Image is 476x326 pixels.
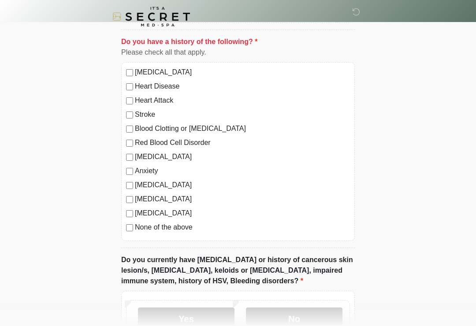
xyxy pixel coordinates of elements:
input: [MEDICAL_DATA] [126,182,133,189]
label: Do you currently have [MEDICAL_DATA] or history of cancerous skin lesion/s, [MEDICAL_DATA], keloi... [121,255,355,286]
label: Blood Clotting or [MEDICAL_DATA] [135,123,350,134]
label: [MEDICAL_DATA] [135,67,350,78]
input: Heart Attack [126,97,133,104]
input: [MEDICAL_DATA] [126,69,133,76]
input: [MEDICAL_DATA] [126,196,133,203]
label: Heart Attack [135,95,350,106]
input: [MEDICAL_DATA] [126,154,133,161]
input: Anxiety [126,168,133,175]
label: Stroke [135,109,350,120]
label: Anxiety [135,166,350,176]
label: Heart Disease [135,81,350,92]
label: [MEDICAL_DATA] [135,208,350,219]
input: Stroke [126,111,133,119]
input: Heart Disease [126,83,133,90]
label: [MEDICAL_DATA] [135,194,350,204]
div: Please check all that apply. [121,47,355,58]
label: Do you have a history of the following? [121,37,257,47]
label: Red Blood Cell Disorder [135,137,350,148]
label: None of the above [135,222,350,233]
label: [MEDICAL_DATA] [135,180,350,190]
input: None of the above [126,224,133,231]
input: [MEDICAL_DATA] [126,210,133,217]
input: Blood Clotting or [MEDICAL_DATA] [126,126,133,133]
input: Red Blood Cell Disorder [126,140,133,147]
img: It's A Secret Med Spa Logo [112,7,190,26]
label: [MEDICAL_DATA] [135,152,350,162]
